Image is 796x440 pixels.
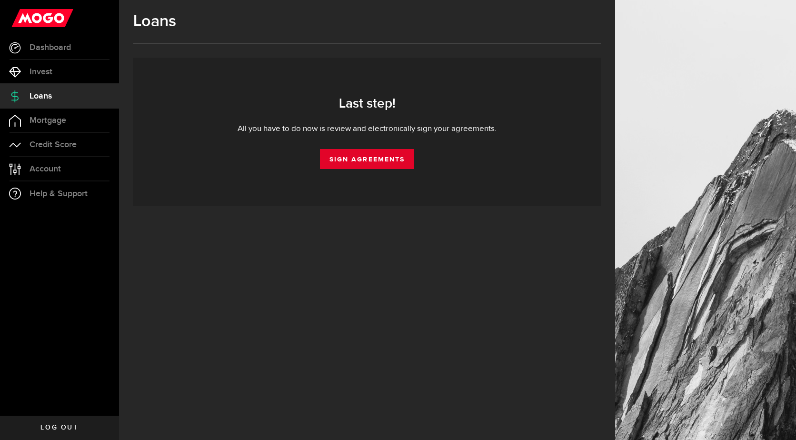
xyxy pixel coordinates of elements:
[30,190,88,198] span: Help & Support
[8,4,36,32] button: Open LiveChat chat widget
[30,116,66,125] span: Mortgage
[30,68,52,76] span: Invest
[30,92,52,100] span: Loans
[148,96,587,111] h3: Last step!
[30,165,61,173] span: Account
[30,43,71,52] span: Dashboard
[30,140,77,149] span: Credit Score
[133,12,601,31] h1: Loans
[148,123,587,135] div: All you have to do now is review and electronically sign your agreements.
[320,149,414,169] a: Sign Agreements
[40,424,78,431] span: Log out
